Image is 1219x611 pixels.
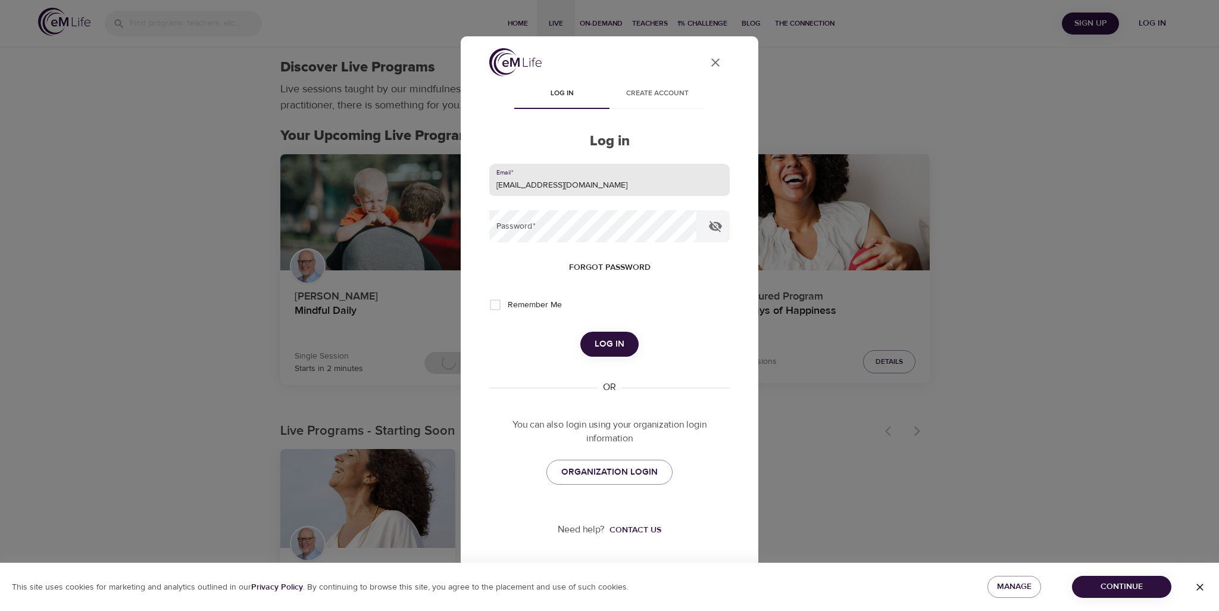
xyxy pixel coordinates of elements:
[546,460,673,485] a: ORGANIZATION LOGIN
[617,88,698,100] span: Create account
[561,465,658,480] span: ORGANIZATION LOGIN
[489,80,730,109] div: disabled tabs example
[701,48,730,77] button: close
[609,524,661,536] div: Contact us
[598,381,621,394] div: OR
[251,582,303,593] b: Privacy Policy
[569,260,651,275] span: Forgot password
[605,524,661,536] a: Contact us
[580,332,639,357] button: Log in
[564,257,655,279] button: Forgot password
[489,133,730,150] h2: Log in
[595,336,624,352] span: Log in
[1082,579,1162,594] span: Continue
[489,418,730,445] p: You can also login using your organization login information
[997,579,1032,594] span: Manage
[508,299,562,311] span: Remember Me
[489,48,542,76] img: logo
[558,523,605,537] p: Need help?
[521,88,602,100] span: Log in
